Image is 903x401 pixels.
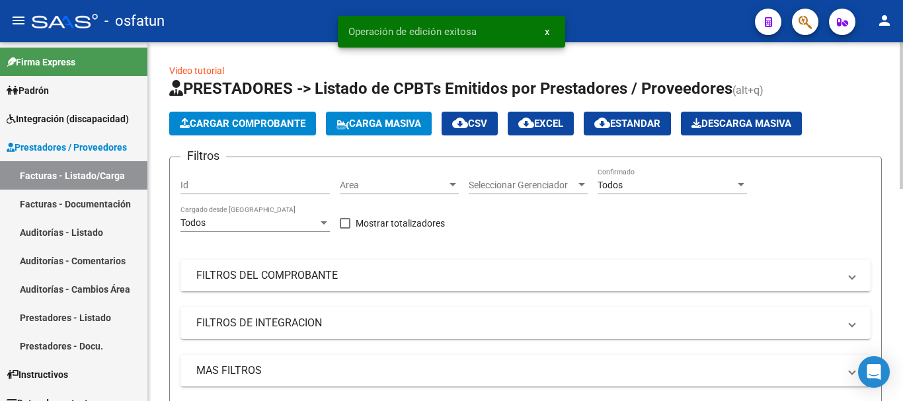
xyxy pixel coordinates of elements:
span: Todos [180,217,206,228]
span: Estandar [594,118,660,129]
mat-expansion-panel-header: FILTROS DE INTEGRACION [180,307,871,339]
span: CSV [452,118,487,129]
mat-icon: cloud_download [518,115,534,131]
button: x [534,20,560,44]
mat-icon: cloud_download [594,115,610,131]
app-download-masive: Descarga masiva de comprobantes (adjuntos) [681,112,802,135]
mat-panel-title: MAS FILTROS [196,363,839,378]
span: Instructivos [7,367,68,382]
a: Video tutorial [169,65,224,76]
span: PRESTADORES -> Listado de CPBTs Emitidos por Prestadores / Proveedores [169,79,732,98]
div: Open Intercom Messenger [858,356,890,388]
mat-icon: person [877,13,892,28]
span: (alt+q) [732,84,764,96]
mat-expansion-panel-header: FILTROS DEL COMPROBANTE [180,260,871,291]
span: Area [340,180,447,191]
span: Seleccionar Gerenciador [469,180,576,191]
mat-panel-title: FILTROS DEL COMPROBANTE [196,268,839,283]
mat-expansion-panel-header: MAS FILTROS [180,355,871,386]
button: CSV [442,112,498,135]
span: Todos [598,180,623,190]
span: Cargar Comprobante [180,118,305,129]
button: EXCEL [508,112,574,135]
button: Carga Masiva [326,112,432,135]
mat-panel-title: FILTROS DE INTEGRACION [196,316,839,330]
mat-icon: menu [11,13,26,28]
span: Descarga Masiva [691,118,791,129]
span: Carga Masiva [336,118,421,129]
span: Firma Express [7,55,75,69]
span: Integración (discapacidad) [7,112,129,126]
button: Estandar [584,112,671,135]
span: Operación de edición exitosa [348,25,477,38]
span: Padrón [7,83,49,98]
span: Mostrar totalizadores [356,215,445,231]
span: - osfatun [104,7,165,36]
button: Descarga Masiva [681,112,802,135]
button: Cargar Comprobante [169,112,316,135]
h3: Filtros [180,147,226,165]
span: Prestadores / Proveedores [7,140,127,155]
mat-icon: cloud_download [452,115,468,131]
span: EXCEL [518,118,563,129]
span: x [545,26,549,38]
